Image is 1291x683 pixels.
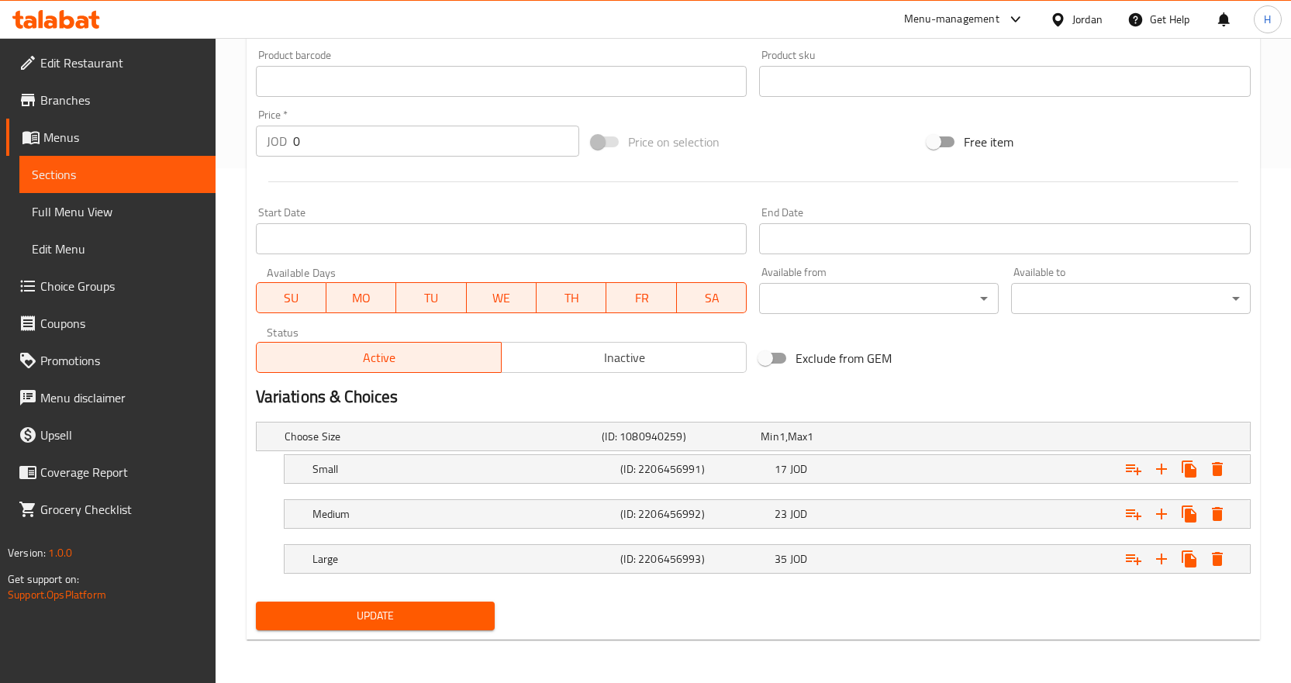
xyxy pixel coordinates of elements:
[6,379,216,416] a: Menu disclaimer
[1148,455,1175,483] button: Add new choice
[40,277,203,295] span: Choice Groups
[537,282,606,313] button: TH
[1203,455,1231,483] button: Delete Small
[6,454,216,491] a: Coverage Report
[43,128,203,147] span: Menus
[964,133,1013,151] span: Free item
[796,349,892,367] span: Exclude from GEM
[677,282,747,313] button: SA
[775,504,787,524] span: 23
[6,491,216,528] a: Grocery Checklist
[761,426,778,447] span: Min
[473,287,530,309] span: WE
[790,549,807,569] span: JOD
[285,455,1250,483] div: Expand
[396,282,466,313] button: TU
[48,543,72,563] span: 1.0.0
[1175,455,1203,483] button: Clone new choice
[19,193,216,230] a: Full Menu View
[8,585,106,605] a: Support.OpsPlatform
[40,53,203,72] span: Edit Restaurant
[32,240,203,258] span: Edit Menu
[312,551,615,567] h5: Large
[256,66,747,97] input: Please enter product barcode
[285,500,1250,528] div: Expand
[40,351,203,370] span: Promotions
[788,426,807,447] span: Max
[40,426,203,444] span: Upsell
[628,133,720,151] span: Price on selection
[6,44,216,81] a: Edit Restaurant
[904,10,999,29] div: Menu-management
[40,463,203,481] span: Coverage Report
[759,66,1251,97] input: Please enter product sku
[256,342,502,373] button: Active
[1175,545,1203,573] button: Clone new choice
[775,549,787,569] span: 35
[1148,500,1175,528] button: Add new choice
[790,459,807,479] span: JOD
[761,429,913,444] div: ,
[1203,545,1231,573] button: Delete Large
[6,81,216,119] a: Branches
[807,426,813,447] span: 1
[1264,11,1271,28] span: H
[759,283,999,314] div: ​
[8,569,79,589] span: Get support on:
[19,230,216,267] a: Edit Menu
[285,545,1250,573] div: Expand
[263,347,495,369] span: Active
[613,287,670,309] span: FR
[501,342,747,373] button: Inactive
[40,91,203,109] span: Branches
[620,506,768,522] h5: (ID: 2206456992)
[790,504,807,524] span: JOD
[1072,11,1103,28] div: Jordan
[312,461,615,477] h5: Small
[268,606,483,626] span: Update
[40,314,203,333] span: Coupons
[6,119,216,156] a: Menus
[6,416,216,454] a: Upsell
[779,426,785,447] span: 1
[333,287,390,309] span: MO
[606,282,676,313] button: FR
[40,388,203,407] span: Menu disclaimer
[19,156,216,193] a: Sections
[285,429,596,444] h5: Choose Size
[543,287,600,309] span: TH
[40,500,203,519] span: Grocery Checklist
[467,282,537,313] button: WE
[32,202,203,221] span: Full Menu View
[1175,500,1203,528] button: Clone new choice
[256,282,326,313] button: SU
[312,506,615,522] h5: Medium
[6,305,216,342] a: Coupons
[257,423,1250,450] div: Expand
[620,551,768,567] h5: (ID: 2206456993)
[8,543,46,563] span: Version:
[1120,545,1148,573] button: Add choice group
[293,126,579,157] input: Please enter price
[620,461,768,477] h5: (ID: 2206456991)
[1203,500,1231,528] button: Delete Medium
[1120,500,1148,528] button: Add choice group
[1120,455,1148,483] button: Add choice group
[32,165,203,184] span: Sections
[263,287,320,309] span: SU
[267,132,287,150] p: JOD
[402,287,460,309] span: TU
[683,287,740,309] span: SA
[1011,283,1251,314] div: ​
[775,459,787,479] span: 17
[1148,545,1175,573] button: Add new choice
[508,347,740,369] span: Inactive
[326,282,396,313] button: MO
[6,267,216,305] a: Choice Groups
[602,429,754,444] h5: (ID: 1080940259)
[6,342,216,379] a: Promotions
[256,385,1251,409] h2: Variations & Choices
[256,602,495,630] button: Update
